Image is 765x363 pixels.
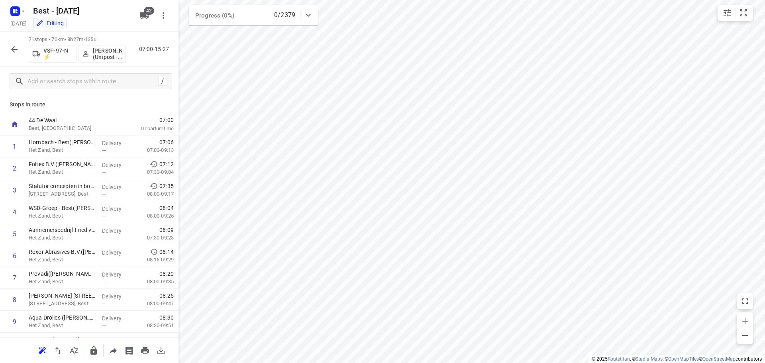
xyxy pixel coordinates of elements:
[121,125,174,133] p: Departure time
[189,5,318,26] div: Progress (0%)0/2379
[102,235,106,241] span: —
[29,124,112,132] p: Best, [GEOGRAPHIC_DATA]
[13,252,16,260] div: 6
[29,226,96,234] p: Aannemersbedrijf Fried van de Laar B.V.(Hélène van Reijsen)
[134,212,174,220] p: 08:00-09:25
[29,182,96,190] p: Stalufor concepten in bouwbeslag B.V.(Jack van den Heuvel)
[719,5,735,21] button: Map settings
[159,138,174,146] span: 07:06
[29,336,96,343] p: Best Wool Carpets(Jenneke Peters-Krijnen)
[29,36,126,43] p: 71 stops • 70km • 8h27m
[36,19,64,27] div: You are currently in edit mode.
[134,322,174,330] p: 08:30-09:51
[29,248,96,256] p: Roxor Abrasives B.V.(Mariëtte)
[144,7,154,15] span: 42
[718,5,753,21] div: small contained button group
[29,300,96,308] p: [STREET_ADDRESS], Best
[736,5,751,21] button: Fit zoom
[150,248,158,256] svg: Early
[102,314,131,322] p: Delivery
[105,346,121,354] span: Share route
[102,139,131,147] p: Delivery
[29,146,96,154] p: Het Zand, Best
[13,186,16,194] div: 3
[86,343,102,359] button: Lock route
[155,8,171,24] button: More
[159,336,174,343] span: 08:36
[134,300,174,308] p: 08:00-09:47
[159,182,174,190] span: 07:35
[102,249,131,257] p: Delivery
[29,256,96,264] p: Het Zand, Best
[34,346,50,354] span: Reoptimize route
[29,45,76,63] button: VSF-97-N ⚡
[121,346,137,354] span: Print shipping labels
[134,278,174,286] p: 08:00-09:35
[195,12,234,19] span: Progress (0%)
[83,36,85,42] span: •
[29,322,96,330] p: Het Zand, Best
[139,45,172,53] p: 07:00-15:27
[134,146,174,154] p: 07:00-09:13
[93,47,122,60] p: Mohamed Alzeadi (Unipost - Best - ZZP)
[134,168,174,176] p: 07:30-09:04
[102,257,106,263] span: —
[159,204,174,212] span: 08:04
[85,36,96,42] span: 135u
[159,292,174,300] span: 08:25
[134,190,174,198] p: 08:00-09:17
[153,346,169,354] span: Download route
[29,234,96,242] p: Het Zand, Best
[13,143,16,150] div: 1
[159,314,174,322] span: 08:30
[10,100,169,109] p: Stops in route
[102,279,106,285] span: —
[702,356,736,362] a: OpenStreetMap
[29,138,96,146] p: Hornbach - Best(Mohamed of John)
[13,208,16,216] div: 4
[13,318,16,326] div: 9
[158,77,167,86] div: /
[13,165,16,172] div: 2
[121,116,174,124] span: 07:00
[29,278,96,286] p: Het Zand, Best
[102,336,131,344] p: Delivery
[50,346,66,354] span: Reverse route
[159,226,174,234] span: 08:09
[159,248,174,256] span: 08:14
[102,271,131,279] p: Delivery
[608,356,630,362] a: Routetitan
[102,213,106,219] span: —
[134,234,174,242] p: 07:30-09:23
[136,8,152,24] button: 42
[29,168,96,176] p: Het Zand, Best
[636,356,663,362] a: Stadia Maps
[102,183,131,191] p: Delivery
[102,161,131,169] p: Delivery
[29,292,96,300] p: Lenco Zonwering B.V. - Magazijnweg 1(Kelton Manuela)
[13,230,16,238] div: 5
[274,10,295,20] p: 0/2379
[29,116,112,124] p: 44 De Waal
[13,296,16,304] div: 8
[29,204,96,212] p: WSD-Groep - Best(Driekske Hendriks)
[592,356,762,362] li: © 2025 , © , © © contributors
[13,274,16,282] div: 7
[134,256,174,264] p: 08:15-09:29
[668,356,699,362] a: OpenMapTiles
[102,227,131,235] p: Delivery
[29,190,96,198] p: [STREET_ADDRESS], Best
[102,191,106,197] span: —
[102,205,131,213] p: Delivery
[102,292,131,300] p: Delivery
[150,160,158,168] svg: Early
[102,301,106,307] span: —
[66,346,82,354] span: Sort by time window
[159,160,174,168] span: 07:12
[7,19,30,28] h5: Project date
[102,323,106,329] span: —
[30,4,133,17] h5: Rename
[29,212,96,220] p: Het Zand, Best
[150,182,158,190] svg: Early
[29,314,96,322] p: Aqua Drolics (Marlieke Kuijs)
